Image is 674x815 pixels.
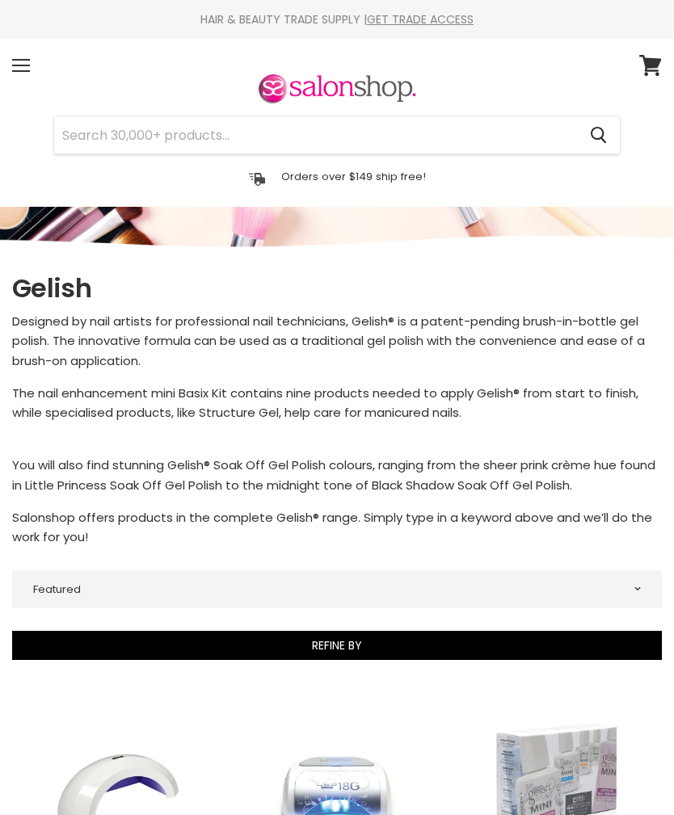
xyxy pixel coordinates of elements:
form: Product [53,116,621,154]
input: Search [54,116,577,153]
button: Refine By [12,631,662,660]
p: You will also find stunning Gelish® Soak Off Gel Polish colours, ranging from the sheer prink crè... [12,456,662,495]
h1: Gelish [12,271,662,305]
p: Designed by nail artists for professional nail technicians, Gelish® is a patent-pending brush-in-... [12,312,662,371]
button: Search [577,116,620,153]
div: The nail enhancement mini Basix Kit contains nine products needed to apply Gelish® from start to ... [12,312,662,548]
p: Orders over $149 ship free! [281,170,426,183]
a: GET TRADE ACCESS [367,11,474,27]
